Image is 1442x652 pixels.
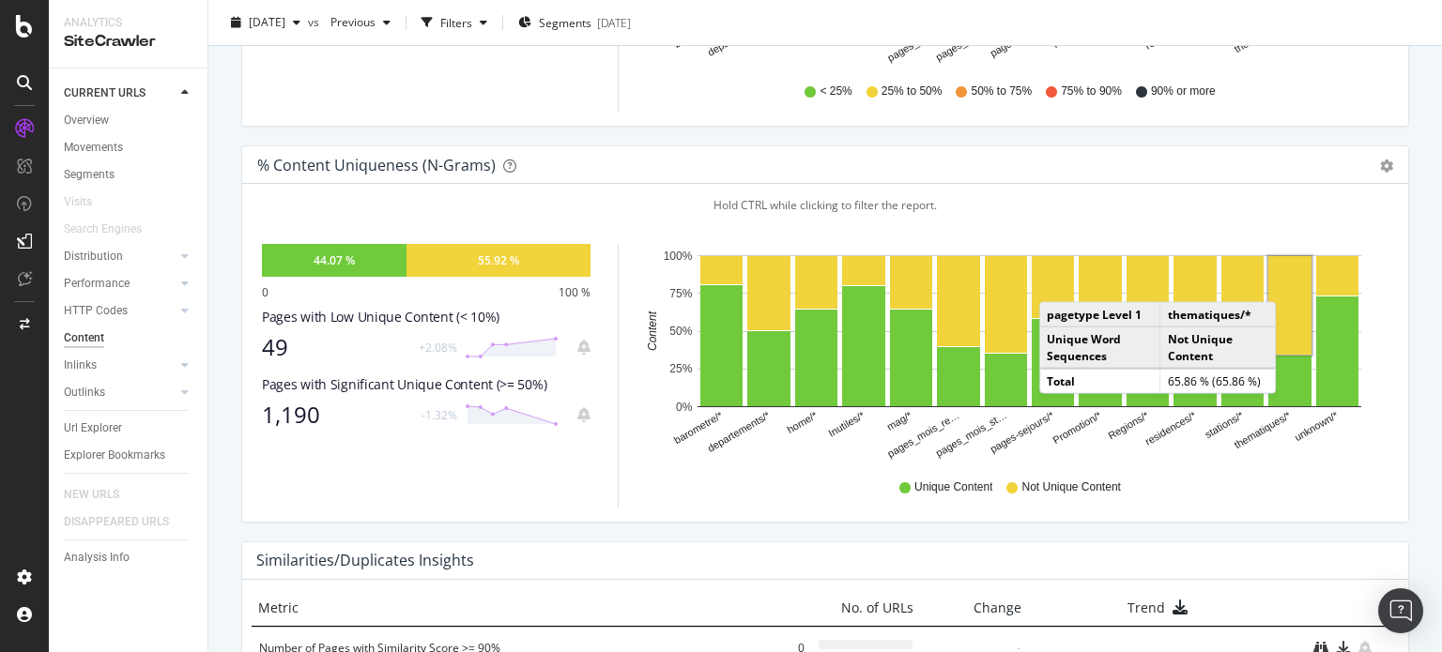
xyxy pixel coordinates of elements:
a: Overview [64,111,194,130]
div: [DATE] [597,14,631,30]
td: thematiques/* [1160,303,1275,327]
div: Visits [64,192,92,212]
text: 25% [669,363,692,376]
div: bell-plus [577,340,591,355]
a: Content [64,328,194,348]
span: Previous [323,14,376,30]
div: NEW URLS [64,485,119,505]
div: 1,190 [262,402,410,428]
a: Url Explorer [64,418,194,438]
span: vs [308,14,323,30]
td: Unique Word Sequences [1040,327,1160,369]
td: 65.86 % (65.86 %) [1160,368,1275,392]
div: Metric [258,599,744,617]
a: Visits [64,192,111,212]
div: Analysis Info [64,548,130,568]
div: No. of URLs [759,599,913,617]
div: Open Intercom Messenger [1378,588,1423,633]
div: 55.92 % [478,252,519,268]
a: CURRENT URLS [64,83,176,103]
text: residences/* [1143,409,1198,447]
div: HTTP Codes [64,301,128,321]
div: Pages with Significant Unique Content (>= 50%) [262,375,591,394]
span: Unique Content [914,479,992,495]
div: Search Engines [64,220,142,239]
text: Content [646,311,659,352]
div: 100 % [559,284,591,300]
span: 50% to 75% [971,83,1032,99]
td: pagetype Level 1 [1040,303,1160,327]
text: departements/* [705,409,772,454]
a: NEW URLS [64,485,138,505]
text: Inutiles/* [826,409,867,439]
button: Segments[DATE] [511,8,638,38]
text: Promotion/* [1051,409,1103,446]
text: thematiques/* [1233,409,1294,450]
div: 0 [262,284,268,300]
svg: A chart. [641,244,1379,462]
div: 44.07 % [314,252,355,268]
td: Total [1040,368,1160,392]
div: DISAPPEARED URLS [64,512,169,532]
div: +2.08% [419,340,457,356]
div: Url Explorer [64,418,122,438]
text: home/* [785,409,820,435]
td: Not Unique Content [1160,327,1275,369]
span: 75% to 90% [1061,83,1122,99]
text: unknown/* [1293,409,1341,443]
div: gear [1380,159,1393,173]
button: [DATE] [223,8,308,38]
a: Search Engines [64,220,161,239]
a: Movements [64,138,194,158]
div: Trend [1035,599,1280,617]
text: 50% [669,325,692,338]
text: pages-sejours/* [988,409,1056,455]
div: Outlinks [64,383,105,402]
div: Inlinks [64,356,97,375]
span: 2025 Sep. 8th [249,14,285,30]
div: % Content Uniqueness (N-Grams) [257,156,496,174]
div: Overview [64,111,109,130]
span: Not Unique Content [1021,479,1120,495]
div: Analytics [64,15,192,31]
a: HTTP Codes [64,301,176,321]
div: Movements [64,138,123,158]
span: 90% or more [1151,83,1216,99]
span: 25% to 50% [882,83,943,99]
text: barometre/* [672,409,725,446]
a: Distribution [64,247,176,266]
text: mag/* [884,409,914,432]
div: -1.32% [422,407,457,423]
span: < 25% [820,83,851,99]
a: Analysis Info [64,548,194,568]
a: Performance [64,274,176,294]
button: Filters [414,8,495,38]
text: 100% [664,250,693,263]
text: 75% [669,287,692,300]
a: Inlinks [64,356,176,375]
div: Distribution [64,247,123,266]
div: Performance [64,274,130,294]
div: Explorer Bookmarks [64,446,165,465]
span: Segments [539,14,591,30]
h4: Similarities/Duplicates Insights [256,548,474,573]
div: CURRENT URLS [64,83,146,103]
div: Segments [64,165,115,185]
text: Regions/* [1106,409,1151,442]
button: Previous [323,8,398,38]
a: Segments [64,165,194,185]
text: stations/* [1203,409,1246,440]
div: 49 [262,334,407,360]
div: SiteCrawler [64,31,192,53]
div: Filters [440,14,472,30]
div: Change [928,599,1021,617]
div: bell-plus [577,407,591,422]
a: Explorer Bookmarks [64,446,194,465]
a: DISAPPEARED URLS [64,512,188,532]
a: Outlinks [64,383,176,402]
div: Pages with Low Unique Content (< 10%) [262,308,591,326]
text: 0% [676,401,693,414]
div: Content [64,328,104,348]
